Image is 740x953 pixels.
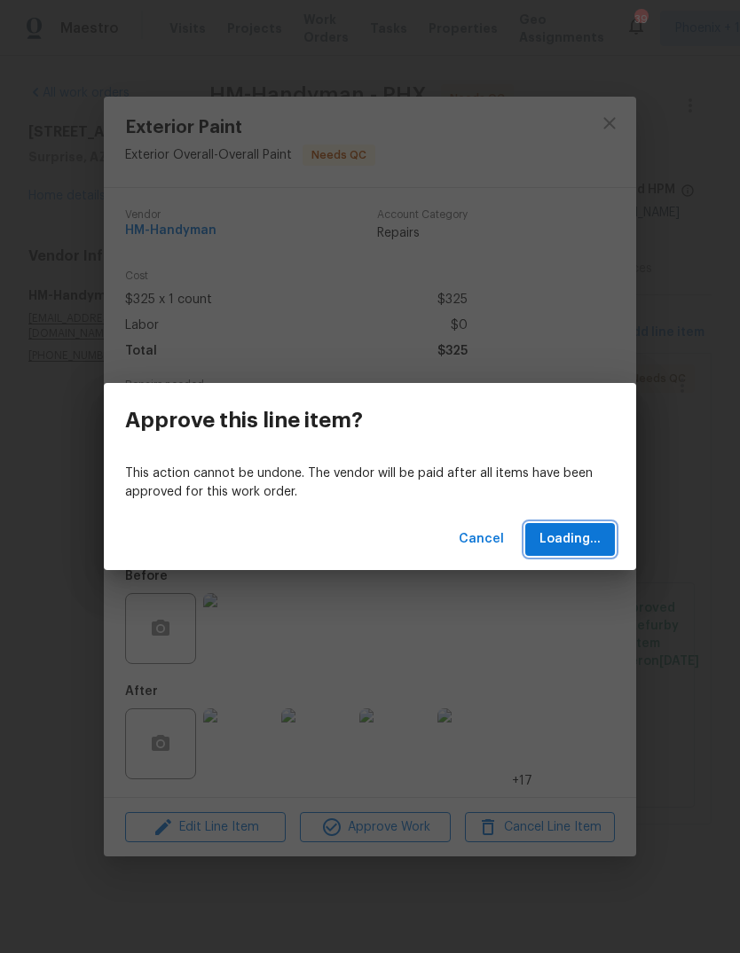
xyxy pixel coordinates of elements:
span: Loading... [539,528,601,551]
p: This action cannot be undone. The vendor will be paid after all items have been approved for this... [125,465,615,502]
button: Cancel [452,523,511,556]
button: Loading... [525,523,615,556]
h3: Approve this line item? [125,408,363,433]
span: Cancel [459,528,504,551]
